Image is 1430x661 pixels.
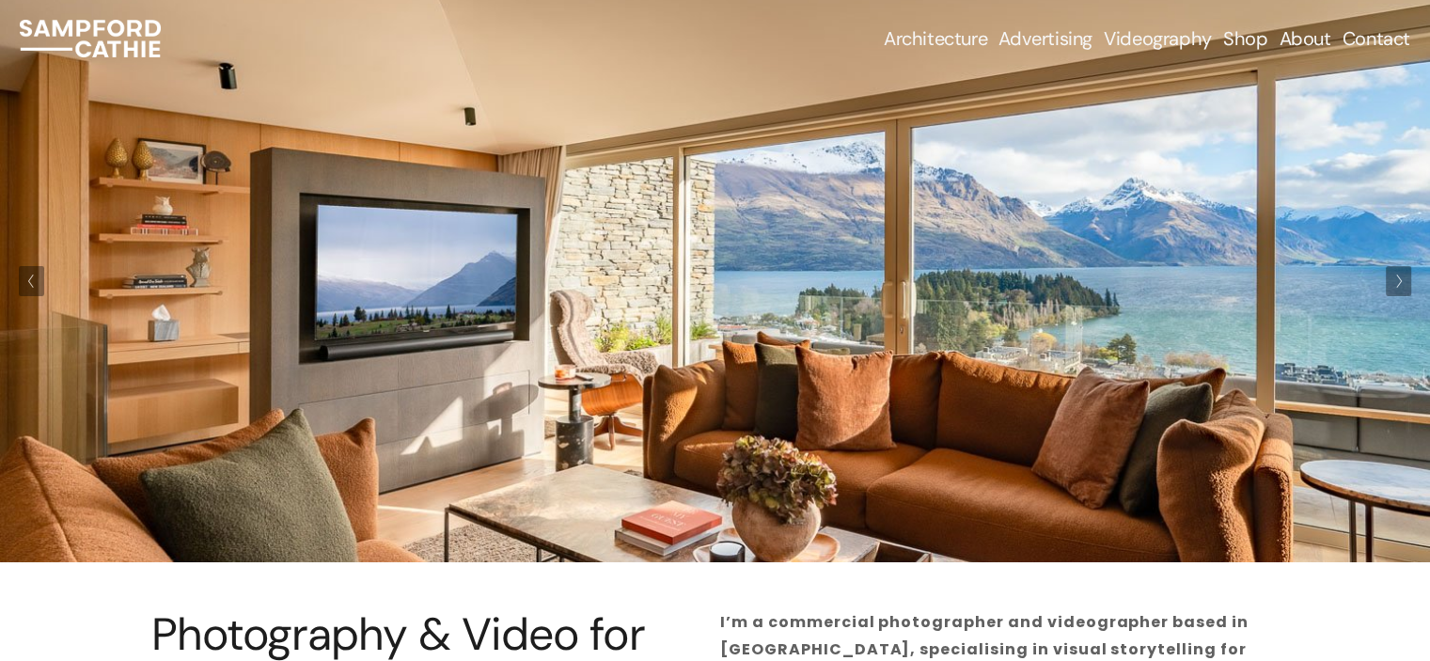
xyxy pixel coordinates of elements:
span: Architecture [884,27,987,50]
a: Shop [1223,25,1267,52]
a: About [1279,25,1330,52]
button: Next Slide [1386,266,1411,296]
a: folder dropdown [884,25,987,52]
button: Previous Slide [19,266,44,296]
a: Contact [1343,25,1410,52]
a: Videography [1104,25,1212,52]
span: Advertising [998,27,1092,50]
img: Sampford Cathie Photo + Video [20,20,160,57]
a: folder dropdown [998,25,1092,52]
